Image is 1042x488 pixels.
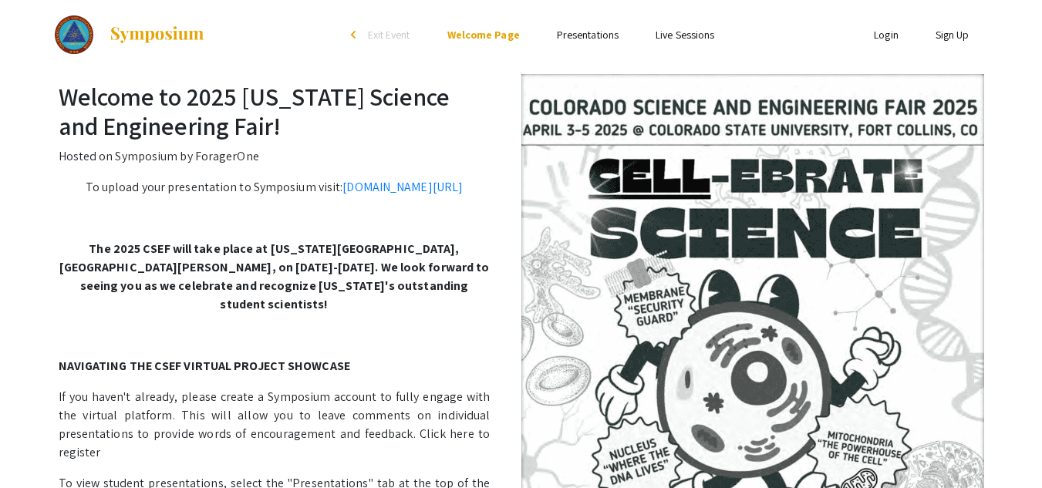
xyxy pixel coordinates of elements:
[557,28,619,42] a: Presentations
[59,82,984,141] h2: Welcome to 2025 [US_STATE] Science and Engineering Fair!
[936,28,969,42] a: Sign Up
[342,179,463,195] a: [DOMAIN_NAME][URL]
[55,15,206,54] a: 2025 Colorado Science and Engineering Fair
[656,28,714,42] a: Live Sessions
[351,30,360,39] div: arrow_back_ios
[368,28,410,42] span: Exit Event
[59,241,490,312] strong: The 2025 CSEF will take place at [US_STATE][GEOGRAPHIC_DATA], [GEOGRAPHIC_DATA][PERSON_NAME], on ...
[59,358,350,374] strong: NAVIGATING THE CSEF VIRTUAL PROJECT SHOWCASE
[59,147,984,166] p: Hosted on Symposium by ForagerOne
[109,25,205,44] img: Symposium by ForagerOne
[447,28,520,42] a: Welcome Page
[59,388,984,462] p: If you haven't already, please create a Symposium account to fully engage with the virtual platfo...
[12,419,66,476] iframe: Chat
[55,15,94,54] img: 2025 Colorado Science and Engineering Fair
[874,28,899,42] a: Login
[59,178,984,197] p: To upload your presentation to Symposium visit:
